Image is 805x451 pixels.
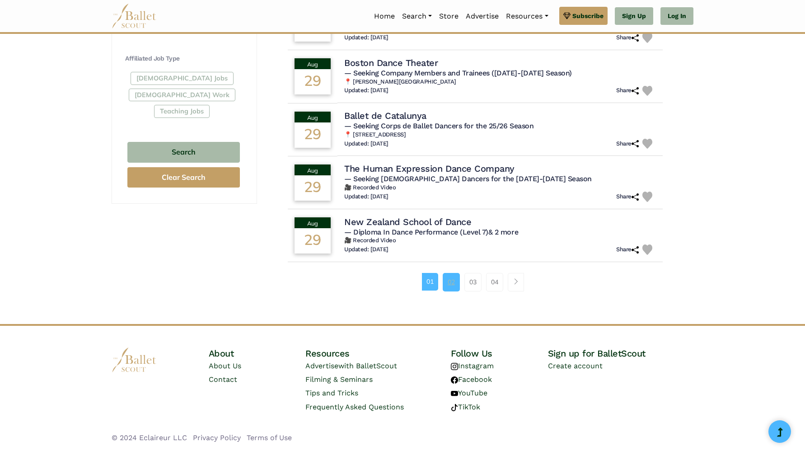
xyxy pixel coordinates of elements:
h4: The Human Expression Dance Company [344,163,515,174]
a: Sign Up [615,7,653,25]
a: Terms of Use [247,433,292,442]
div: 29 [295,69,331,94]
div: 29 [295,228,331,254]
h4: Boston Dance Theater [344,57,438,69]
h6: Share [616,193,639,201]
h6: 🎥 Recorded Video [344,237,656,244]
a: Create account [548,362,603,370]
h6: 📍 [STREET_ADDRESS] [344,131,656,139]
a: Privacy Policy [193,433,241,442]
h6: Share [616,246,639,254]
div: Aug [295,58,331,69]
a: Contact [209,375,237,384]
a: Store [435,7,462,26]
h6: Share [616,34,639,42]
span: with BalletScout [338,362,397,370]
h4: Sign up for BalletScout [548,348,693,359]
a: Tips and Tricks [305,389,358,397]
a: Home [370,7,398,26]
button: Search [127,142,240,163]
h4: Resources [305,348,451,359]
a: TikTok [451,403,480,411]
nav: Page navigation example [422,273,529,291]
h4: Follow Us [451,348,548,359]
div: Aug [295,112,331,122]
h6: Updated: [DATE] [344,140,388,148]
span: — Seeking Corps de Ballet Dancers for the 25/26 Season [344,122,534,130]
h6: 📍 [PERSON_NAME][GEOGRAPHIC_DATA] [344,78,656,86]
a: Subscribe [559,7,608,25]
h6: 🎥 Recorded Video [344,184,656,192]
a: Advertisewith BalletScout [305,362,397,370]
div: 29 [295,175,331,201]
a: Log In [660,7,693,25]
div: Aug [295,217,331,228]
a: YouTube [451,389,487,397]
h4: Ballet de Catalunya [344,110,426,122]
a: 02 [443,273,460,291]
img: tiktok logo [451,404,458,411]
h6: Updated: [DATE] [344,246,388,254]
a: Filming & Seminars [305,375,373,384]
h6: Share [616,87,639,94]
span: — Seeking [DEMOGRAPHIC_DATA] Dancers for the [DATE]-[DATE] Season [344,174,592,183]
h6: Updated: [DATE] [344,34,388,42]
a: Advertise [462,7,502,26]
a: About Us [209,362,241,370]
a: Search [398,7,435,26]
h6: Updated: [DATE] [344,87,388,94]
li: © 2024 Eclaireur LLC [112,432,187,444]
a: & 2 more [488,228,518,236]
a: Resources [502,7,552,26]
img: logo [112,348,157,372]
a: 03 [464,273,482,291]
h6: Updated: [DATE] [344,193,388,201]
img: gem.svg [563,11,571,21]
a: 04 [486,273,503,291]
a: 01 [422,273,438,290]
h4: About [209,348,306,359]
h4: New Zealand School of Dance [344,216,471,228]
span: Subscribe [572,11,604,21]
div: Aug [295,164,331,175]
h6: Share [616,140,639,148]
div: 29 [295,122,331,148]
button: Clear Search [127,167,240,188]
img: instagram logo [451,363,458,370]
span: — Diploma In Dance Performance (Level 7) [344,228,518,236]
a: Instagram [451,362,494,370]
span: — Seeking Company Members and Trainees ([DATE]-[DATE] Season) [344,69,572,77]
a: Frequently Asked Questions [305,403,404,411]
img: youtube logo [451,390,458,397]
img: facebook logo [451,376,458,384]
a: Facebook [451,375,492,384]
h4: Affiliated Job Type [125,54,242,63]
